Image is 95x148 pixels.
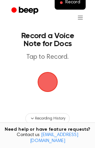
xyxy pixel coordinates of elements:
[72,10,88,26] button: Open menu
[12,53,83,61] p: Tap to Record.
[4,132,91,144] span: Contact us
[38,72,58,92] img: Beep Logo
[12,32,83,48] h1: Record a Voice Note for Docs
[7,4,44,17] a: Beep
[35,115,65,121] span: Recording History
[30,133,78,143] a: [EMAIL_ADDRESS][DOMAIN_NAME]
[25,113,69,124] button: Recording History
